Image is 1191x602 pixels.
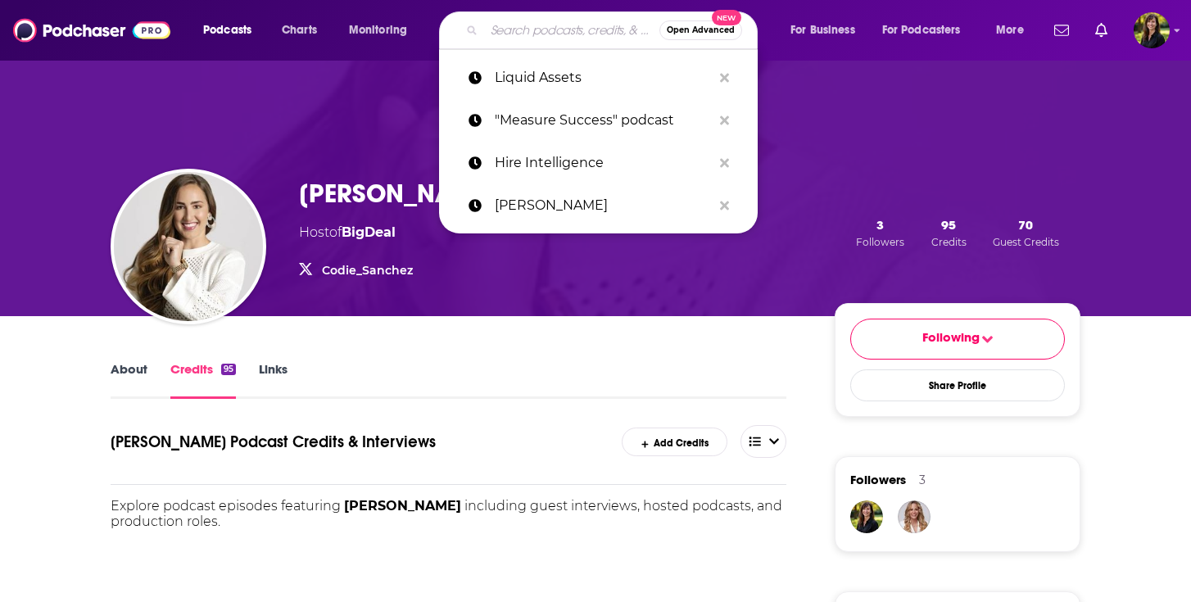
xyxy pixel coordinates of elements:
[850,500,883,533] img: Elizabeth
[299,224,329,240] span: Host
[221,364,236,375] div: 95
[439,142,758,184] a: Hire Intelligence
[993,236,1059,248] span: Guest Credits
[850,472,906,487] span: Followers
[931,236,967,248] span: Credits
[779,17,876,43] button: open menu
[484,17,659,43] input: Search podcasts, credits, & more...
[170,361,236,399] a: Credits95
[659,20,742,40] button: Open AdvancedNew
[882,19,961,42] span: For Podcasters
[926,216,971,249] button: 95Credits
[111,425,590,458] h1: Codie Sanchez's Podcast Credits & Interviews
[299,178,496,210] h3: [PERSON_NAME]
[349,19,407,42] span: Monitoring
[872,17,985,43] button: open menu
[439,57,758,99] a: Liquid Assets
[985,17,1044,43] button: open menu
[337,17,428,43] button: open menu
[495,99,712,142] p: "Measure Success" podcast
[203,19,251,42] span: Podcasts
[850,369,1065,401] button: Share Profile
[329,224,396,240] span: of
[322,263,413,278] a: Codie_Sanchez
[850,319,1065,360] button: Following
[1134,12,1170,48] img: User Profile
[342,224,396,240] a: BigDeal
[495,184,712,227] p: Corrine Ishio
[988,216,1064,249] button: 70Guest Credits
[1089,16,1114,44] a: Show notifications dropdown
[114,172,263,321] img: Codie Sanchez
[712,10,741,25] span: New
[1018,217,1033,233] span: 70
[1134,12,1170,48] span: Logged in as HowellMedia
[495,142,712,184] p: Hire Intelligence
[941,217,956,233] span: 95
[1134,12,1170,48] button: Show profile menu
[876,217,884,233] span: 3
[740,425,786,458] button: open menu
[282,19,317,42] span: Charts
[1048,16,1076,44] a: Show notifications dropdown
[192,17,273,43] button: open menu
[259,361,288,399] a: Links
[439,99,758,142] a: "Measure Success" podcast
[622,428,727,456] a: Add Credits
[111,361,147,399] a: About
[344,498,461,514] span: [PERSON_NAME]
[996,19,1024,42] span: More
[919,473,926,487] div: 3
[271,17,327,43] a: Charts
[667,26,735,34] span: Open Advanced
[455,11,773,49] div: Search podcasts, credits, & more...
[922,329,980,350] span: Following
[439,184,758,227] a: [PERSON_NAME]
[856,236,904,248] span: Followers
[790,19,855,42] span: For Business
[898,500,931,533] img: vanessagalfaro
[851,216,909,249] button: 3Followers
[13,15,170,46] img: Podchaser - Follow, Share and Rate Podcasts
[495,57,712,99] p: Liquid Assets
[111,498,786,529] p: Explore podcast episodes featuring including guest interviews, hosted podcasts, and production ro...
